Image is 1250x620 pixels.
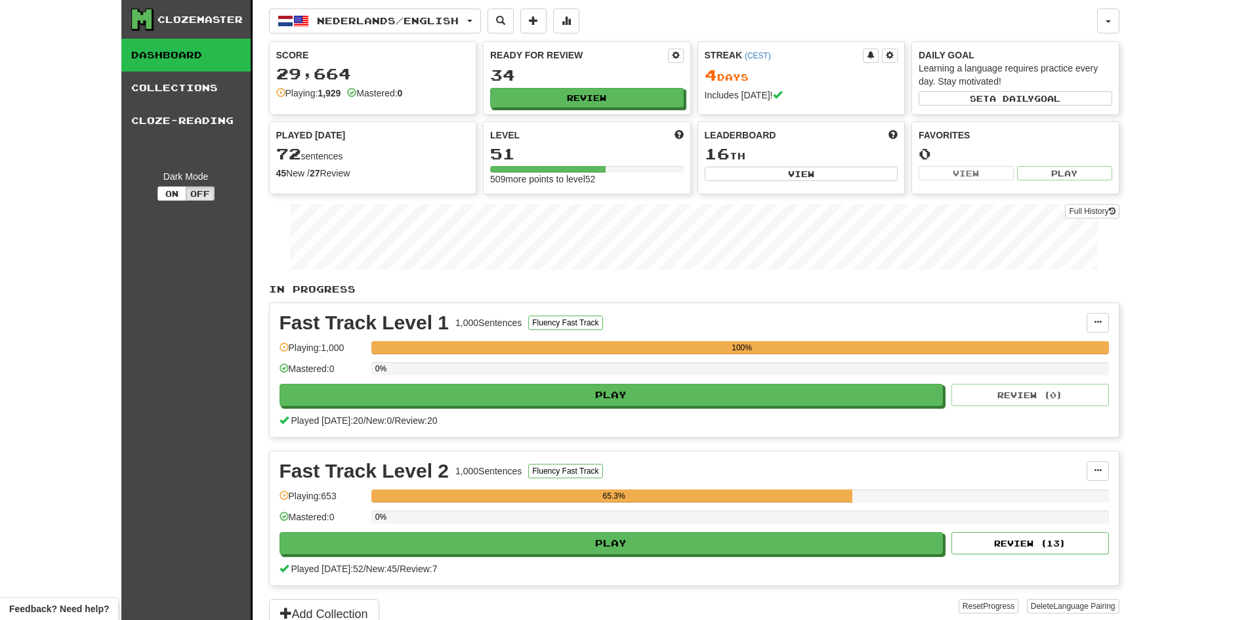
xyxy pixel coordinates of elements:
div: Mastered: 0 [280,362,365,384]
button: Search sentences [488,9,514,33]
button: Seta dailygoal [919,91,1112,106]
strong: 45 [276,168,287,178]
button: Review (0) [951,384,1109,406]
div: Fast Track Level 1 [280,313,449,333]
span: Played [DATE] [276,129,346,142]
a: Full History [1065,204,1119,218]
button: Play [280,384,944,406]
span: Score more points to level up [675,129,684,142]
div: Day s [705,67,898,84]
div: Playing: [276,87,341,100]
button: On [157,186,186,201]
button: Fluency Fast Track [528,316,602,330]
div: Score [276,49,470,62]
button: ResetProgress [959,599,1018,613]
span: 4 [705,66,717,84]
div: Mastered: [347,87,402,100]
span: Open feedback widget [9,602,109,615]
button: Off [186,186,215,201]
span: Level [490,129,520,142]
button: Play [280,532,944,554]
a: Collections [121,72,251,104]
button: Play [1017,166,1112,180]
div: 1,000 Sentences [455,465,522,478]
div: th [705,146,898,163]
span: / [364,564,366,574]
div: 51 [490,146,684,162]
div: 0 [919,146,1112,162]
button: Fluency Fast Track [528,464,602,478]
div: Dark Mode [131,170,241,183]
div: Clozemaster [157,13,243,26]
span: New: 0 [366,415,392,426]
div: Favorites [919,129,1112,142]
span: Review: 20 [394,415,437,426]
strong: 27 [310,168,320,178]
div: sentences [276,146,470,163]
div: New / Review [276,167,470,180]
div: Learning a language requires practice every day. Stay motivated! [919,62,1112,88]
div: 29,664 [276,66,470,82]
button: Review [490,88,684,108]
span: Leaderboard [705,129,776,142]
p: In Progress [269,283,1119,296]
span: / [392,415,394,426]
span: Progress [983,602,1014,611]
button: DeleteLanguage Pairing [1027,599,1119,613]
strong: 0 [398,88,403,98]
span: / [397,564,400,574]
button: More stats [553,9,579,33]
div: 509 more points to level 52 [490,173,684,186]
span: Language Pairing [1053,602,1115,611]
div: Mastered: 0 [280,510,365,532]
span: This week in points, UTC [888,129,898,142]
span: Nederlands / English [317,15,459,26]
span: Played [DATE]: 20 [291,415,363,426]
a: Cloze-Reading [121,104,251,137]
span: Played [DATE]: 52 [291,564,363,574]
span: / [364,415,366,426]
div: 34 [490,67,684,83]
button: View [705,167,898,181]
a: (CEST) [745,51,771,60]
span: a daily [990,94,1034,103]
button: Nederlands/English [269,9,481,33]
div: Fast Track Level 2 [280,461,449,481]
div: Streak [705,49,864,62]
strong: 1,929 [318,88,341,98]
span: 72 [276,144,301,163]
div: Daily Goal [919,49,1112,62]
button: Review (13) [951,532,1109,554]
div: 65.3% [375,489,853,503]
span: 16 [705,144,730,163]
div: Playing: 1,000 [280,341,365,363]
button: View [919,166,1014,180]
div: 1,000 Sentences [455,316,522,329]
div: Includes [DATE]! [705,89,898,102]
button: Add sentence to collection [520,9,547,33]
div: Ready for Review [490,49,668,62]
span: Review: 7 [400,564,438,574]
span: New: 45 [366,564,397,574]
div: Playing: 653 [280,489,365,511]
a: Dashboard [121,39,251,72]
div: 100% [375,341,1109,354]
